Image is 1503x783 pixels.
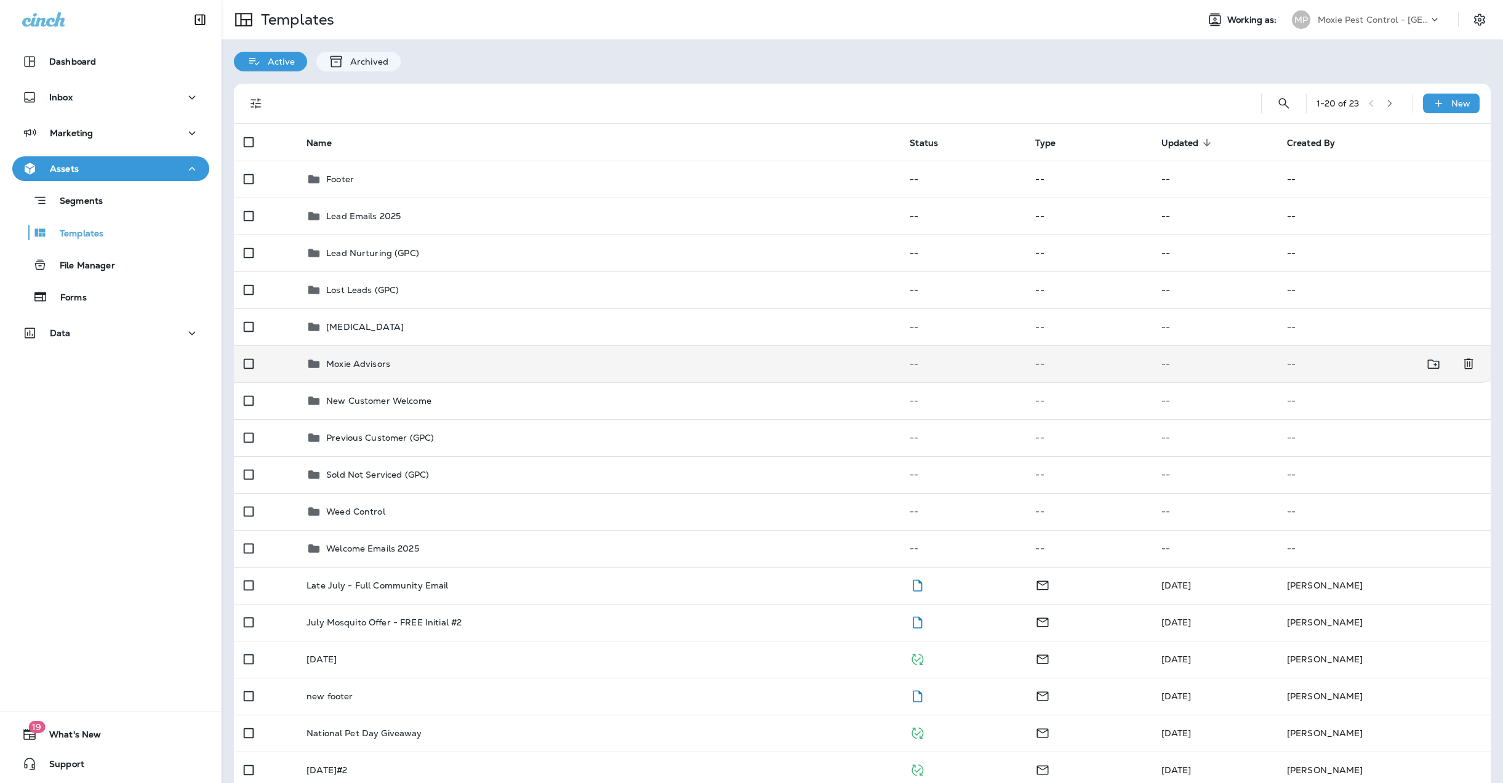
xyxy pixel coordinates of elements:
[1287,137,1351,148] span: Created By
[1025,345,1151,382] td: --
[900,271,1025,308] td: --
[307,728,422,738] p: National Pet Day Giveaway
[910,579,925,590] span: Draft
[12,284,209,310] button: Forms
[900,198,1025,235] td: --
[326,211,401,221] p: Lead Emails 2025
[1025,493,1151,530] td: --
[12,752,209,776] button: Support
[47,228,103,240] p: Templates
[307,580,448,590] p: Late July - Full Community Email
[244,91,268,116] button: Filters
[1277,567,1491,604] td: [PERSON_NAME]
[326,248,419,258] p: Lead Nurturing (GPC)
[256,10,334,29] p: Templates
[1277,678,1491,715] td: [PERSON_NAME]
[1277,641,1491,678] td: [PERSON_NAME]
[12,187,209,214] button: Segments
[1152,345,1277,382] td: --
[307,691,353,701] p: new footer
[900,419,1025,456] td: --
[1152,198,1277,235] td: --
[12,156,209,181] button: Assets
[326,174,354,184] p: Footer
[1318,15,1429,25] p: Moxie Pest Control - [GEOGRAPHIC_DATA]
[1456,351,1481,377] button: Delete
[900,456,1025,493] td: --
[900,493,1025,530] td: --
[50,128,93,138] p: Marketing
[1161,617,1192,628] span: Taylor K
[1277,715,1491,752] td: [PERSON_NAME]
[1469,9,1491,31] button: Settings
[1277,308,1491,345] td: --
[1152,456,1277,493] td: --
[1272,91,1296,116] button: Search Templates
[1277,161,1491,198] td: --
[1025,530,1151,567] td: --
[307,765,347,775] p: [DATE]#2
[183,7,217,32] button: Collapse Sidebar
[48,292,87,304] p: Forms
[1161,580,1192,591] span: Pamela Quijano
[1277,456,1491,493] td: --
[900,345,1025,382] td: --
[900,382,1025,419] td: --
[1277,271,1491,308] td: --
[1025,419,1151,456] td: --
[1287,138,1335,148] span: Created By
[326,470,429,480] p: Sold Not Serviced (GPC)
[900,308,1025,345] td: --
[307,138,332,148] span: Name
[1152,530,1277,567] td: --
[47,196,103,208] p: Segments
[1277,493,1491,530] td: --
[1035,652,1050,664] span: Email
[900,235,1025,271] td: --
[1421,351,1446,377] button: Move to folder
[1277,382,1491,419] td: --
[37,729,101,744] span: What's New
[50,328,71,338] p: Data
[1035,616,1050,627] span: Email
[1317,98,1359,108] div: 1 - 20 of 23
[1025,161,1151,198] td: --
[262,57,295,66] p: Active
[910,137,954,148] span: Status
[326,433,434,443] p: Previous Customer (GPC)
[307,137,348,148] span: Name
[1161,728,1192,739] span: Taylor K
[1035,137,1072,148] span: Type
[50,164,79,174] p: Assets
[307,617,462,627] p: July Mosquito Offer - FREE Initial #2
[326,322,404,332] p: [MEDICAL_DATA]
[326,507,385,516] p: Weed Control
[1152,493,1277,530] td: --
[910,726,925,737] span: Published
[900,530,1025,567] td: --
[1035,138,1056,148] span: Type
[1227,15,1280,25] span: Working as:
[1277,345,1428,382] td: --
[1025,271,1151,308] td: --
[12,49,209,74] button: Dashboard
[1277,198,1491,235] td: --
[1152,235,1277,271] td: --
[900,161,1025,198] td: --
[37,759,84,774] span: Support
[307,654,337,664] p: [DATE]
[1277,530,1491,567] td: --
[910,616,925,627] span: Draft
[910,763,925,774] span: Published
[1292,10,1310,29] div: MP
[1025,198,1151,235] td: --
[1277,235,1491,271] td: --
[1152,271,1277,308] td: --
[344,57,388,66] p: Archived
[49,57,96,66] p: Dashboard
[1152,382,1277,419] td: --
[1161,654,1192,665] span: Taylor K
[12,252,209,278] button: File Manager
[1161,765,1192,776] span: Taylor K
[910,689,925,701] span: Draft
